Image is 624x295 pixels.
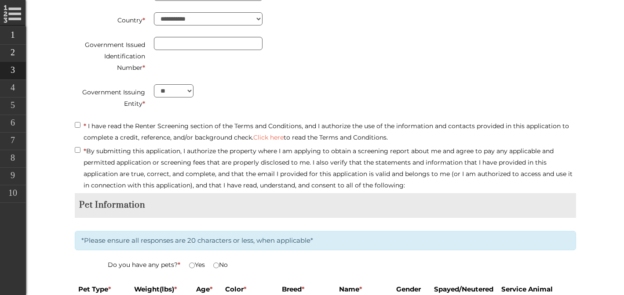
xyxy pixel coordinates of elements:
[75,145,576,191] label: By submitting this application, I authorize the property where I am applying to obtain a screenin...
[75,231,576,250] div: *Please ensure all responses are 20 characters or less, when applicable*
[189,263,195,268] input: Yes
[154,84,193,97] select: Govenment Issuing Entity
[75,147,80,153] input: *By submitting this application, I authorize the property where I am applying to obtain a screeni...
[154,12,263,25] select: country
[253,133,284,141] a: Click here
[75,259,180,270] label: Do you have any pets?
[75,84,145,109] label: Government Issuing Entity
[84,122,569,141] span: I have read the Renter Screening section of the Terms and Conditions, and I authorize the use of ...
[154,37,263,50] input: Government Issued Identification Number
[213,263,219,268] input: No
[75,12,145,26] label: Country
[75,200,576,211] h2: Pet Information
[75,122,80,128] input: * I have read the Renter Screening section of the Terms and Conditions, and I authorize the use o...
[213,259,228,270] label: No
[75,37,145,73] label: Government Issued Identification Number
[189,259,205,270] label: Yes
